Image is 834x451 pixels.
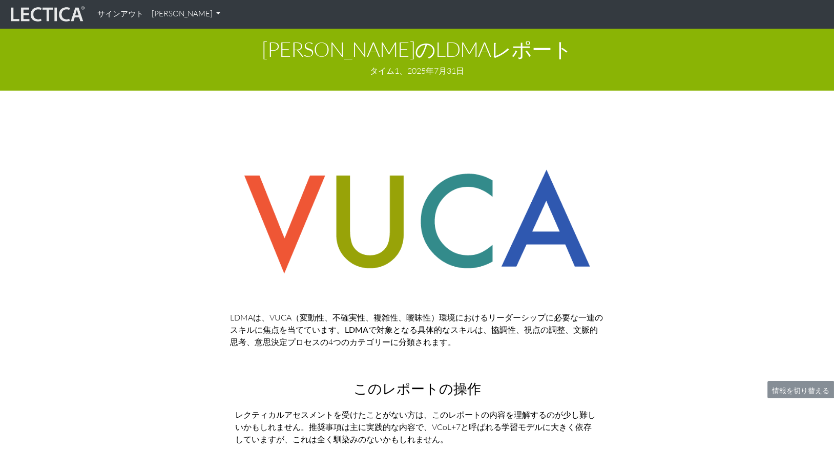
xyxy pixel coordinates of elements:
[767,381,834,398] button: 情報を切り替える
[148,4,224,24] a: [PERSON_NAME]
[97,9,143,18] font: サインアウト
[230,157,604,287] img: VUCAスキル
[152,9,213,18] font: [PERSON_NAME]
[401,325,418,334] font: なる
[262,36,572,61] font: [PERSON_NAME]のLDMAレポート
[230,312,603,335] font: LDMAは、VUCA（変動性、不確実性、複雑性、曖昧性）環境におけるリーダーシップに必要な一連のスキルに焦点を当てています
[393,325,401,335] font: と
[8,5,85,24] img: レクティカルライブ
[368,325,377,335] font: で
[353,380,481,397] font: このレポートの操作
[418,325,434,335] font: 具体
[377,325,393,334] font: 対象
[370,66,464,76] font: タイム1、2025年7月31日
[230,325,598,347] font: なスキルは、協調性、視点の調整、文脈的思考、意思決定プロセスの4つのカテゴリーに分類されます。
[337,325,368,334] font: 。LDMA
[772,386,829,395] font: 情報を切り替える
[434,325,442,334] font: 的
[235,410,596,444] font: レクティカルアセスメントを受けたことがない方は、このレポートの内容を理解するのが少し難しいかもしれません。推奨事項は主に実践的な内容で、VCoL+7と呼ばれる学習モデルに大きく依存していますが、...
[93,4,148,24] a: サインアウト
